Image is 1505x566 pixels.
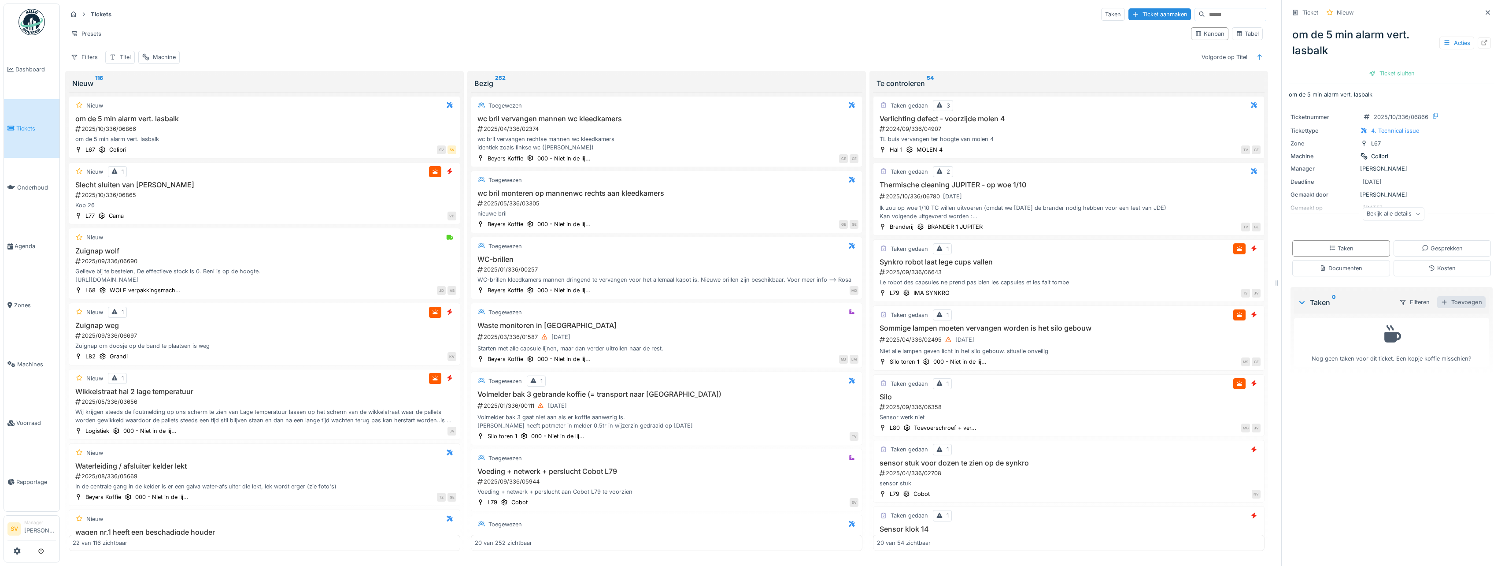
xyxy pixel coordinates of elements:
[122,374,124,383] div: 1
[475,344,858,353] div: Starten met alle capsule lijnen, maar dan verder uitrollen naar de rest.
[86,168,103,176] div: Nieuw
[488,286,523,294] div: Beyers Koffie
[4,276,59,335] a: Zones
[1291,152,1357,160] div: Machine
[488,154,523,163] div: Beyers Koffie
[1291,113,1357,121] div: Ticketnummer
[18,9,45,35] img: Badge_color-CXgf-gQk.svg
[1195,30,1224,38] div: Kanban
[488,498,497,506] div: L79
[447,427,456,436] div: JV
[877,324,1261,332] h3: Sommige lampen moeten vervangen worden is het silo gebouw
[122,168,124,176] div: 1
[890,490,899,498] div: L79
[87,10,115,19] strong: Tickets
[917,145,943,154] div: MOLEN 4
[850,286,858,295] div: MD
[475,413,858,430] div: Volmelder bak 3 gaat niet aan als er koffie aanwezig is. [PERSON_NAME] heeft potmeter in melder 0...
[86,308,103,317] div: Nieuw
[877,539,931,547] div: 20 van 54 zichtbaar
[1371,152,1388,160] div: Colibri
[850,432,858,441] div: TV
[73,462,456,470] h3: Waterleiding / afsluiter kelder lekt
[1128,8,1191,20] div: Ticket aanmaken
[73,321,456,330] h3: Zuignap weg
[488,220,523,228] div: Beyers Koffie
[477,331,858,343] div: 2025/03/336/01587
[7,522,21,536] li: SV
[1291,190,1493,199] div: [PERSON_NAME]
[947,101,950,110] div: 3
[437,145,446,154] div: SV
[122,308,124,317] div: 1
[947,168,950,176] div: 2
[891,511,928,520] div: Taken gedaan
[73,408,456,424] div: Wij krijgen steeds de foutmelding op ons scherm te zien van Lage temperatuur lassen op het scherm...
[877,278,1261,287] div: Le robot des capsules ne prend pas bien les capsules et les fait tombe
[73,247,456,255] h3: Zuignap wolf
[540,377,543,385] div: 1
[877,204,1261,220] div: Ik zou op woe 1/10 TC willen uitvoeren (omdat we [DATE] de brander nodig hebben voor een test van...
[877,413,1261,421] div: Sensor werk niet
[879,191,1261,202] div: 2025/10/336/06780
[850,220,858,229] div: GE
[67,51,102,63] div: Filters
[135,493,189,501] div: 000 - Niet in de lij...
[1252,490,1261,499] div: NV
[891,101,928,110] div: Taken gedaan
[877,347,1261,355] div: Niet alle lampen geven licht in het silo gebouw. situatie onveilig
[1241,289,1250,298] div: IS
[1101,8,1125,21] div: Taken
[511,498,528,506] div: Cobot
[86,515,103,523] div: Nieuw
[74,125,456,133] div: 2025/10/336/06866
[1302,8,1318,17] div: Ticket
[891,168,928,176] div: Taken gedaan
[877,525,1261,533] h3: Sensor klok 14
[475,321,858,330] h3: Waste monitoren in [GEOGRAPHIC_DATA]
[74,191,456,199] div: 2025/10/336/06865
[85,212,95,220] div: L77
[475,539,532,547] div: 20 van 252 zichtbaar
[1252,289,1261,298] div: JV
[876,78,1261,89] div: Te controleren
[15,65,56,74] span: Dashboard
[74,257,456,265] div: 2025/09/336/06690
[879,125,1261,133] div: 2024/09/336/04907
[85,286,96,294] div: L68
[488,432,517,440] div: Silo toren 1
[913,289,950,297] div: IMA SYNKRO
[488,176,522,184] div: Toegewezen
[1437,296,1486,308] div: Toevoegen
[4,453,59,512] a: Rapportage
[850,355,858,364] div: LM
[14,301,56,309] span: Zones
[16,124,56,133] span: Tickets
[475,255,858,264] h3: WC-brillen
[850,498,858,507] div: SV
[4,217,59,276] a: Agenda
[4,40,59,99] a: Dashboard
[877,115,1261,123] h3: Verlichting defect - voorzijde molen 4
[73,135,456,143] div: om de 5 min alarm vert. lasbalk
[537,220,591,228] div: 000 - Niet in de lij...
[839,220,848,229] div: GE
[74,398,456,406] div: 2025/05/336/03656
[891,245,928,253] div: Taken gedaan
[1371,127,1419,135] div: 4. Technical issue
[120,53,131,61] div: Titel
[947,445,949,454] div: 1
[447,352,456,361] div: KV
[1337,8,1353,17] div: Nieuw
[475,390,858,398] h3: Volmelder bak 3 gebrande koffie (= transport naar [GEOGRAPHIC_DATA])
[109,145,126,154] div: Colibri
[1241,424,1250,432] div: MG
[85,352,96,361] div: L82
[1291,127,1357,135] div: Tickettype
[890,289,899,297] div: L79
[86,449,103,457] div: Nieuw
[488,101,522,110] div: Toegewezen
[73,267,456,284] div: Gelieve bij te bestelen, De effectieve stock is 0. Beni is op de hoogte. [URL][DOMAIN_NAME]
[4,335,59,394] a: Machines
[475,115,858,123] h3: wc bril vervangen mannen wc kleedkamers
